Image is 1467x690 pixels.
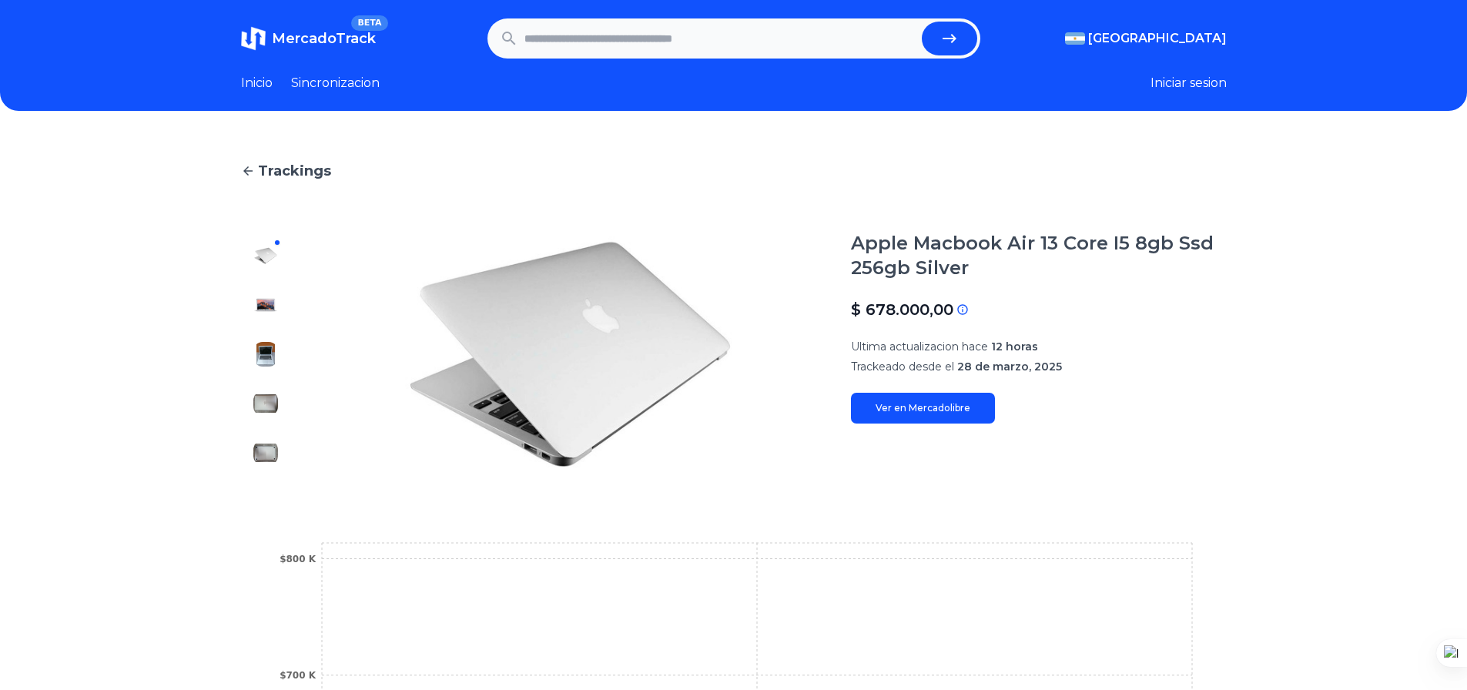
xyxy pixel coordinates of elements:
[321,231,820,477] img: Apple Macbook Air 13 Core I5 8gb Ssd 256gb Silver
[851,231,1227,280] h1: Apple Macbook Air 13 Core I5 8gb Ssd 256gb Silver
[991,340,1038,353] span: 12 horas
[1065,32,1085,45] img: Argentina
[241,160,1227,182] a: Trackings
[241,74,273,92] a: Inicio
[957,360,1062,373] span: 28 de marzo, 2025
[253,293,278,317] img: Apple Macbook Air 13 Core I5 8gb Ssd 256gb Silver
[851,340,988,353] span: Ultima actualizacion hace
[253,342,278,367] img: Apple Macbook Air 13 Core I5 8gb Ssd 256gb Silver
[253,440,278,465] img: Apple Macbook Air 13 Core I5 8gb Ssd 256gb Silver
[241,26,266,51] img: MercadoTrack
[351,15,387,31] span: BETA
[253,243,278,268] img: Apple Macbook Air 13 Core I5 8gb Ssd 256gb Silver
[851,360,954,373] span: Trackeado desde el
[291,74,380,92] a: Sincronizacion
[280,670,317,681] tspan: $700 K
[1088,29,1227,48] span: [GEOGRAPHIC_DATA]
[253,391,278,416] img: Apple Macbook Air 13 Core I5 8gb Ssd 256gb Silver
[280,554,317,564] tspan: $800 K
[851,393,995,424] a: Ver en Mercadolibre
[851,299,953,320] p: $ 678.000,00
[1065,29,1227,48] button: [GEOGRAPHIC_DATA]
[272,30,376,47] span: MercadoTrack
[258,160,331,182] span: Trackings
[241,26,376,51] a: MercadoTrackBETA
[1150,74,1227,92] button: Iniciar sesion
